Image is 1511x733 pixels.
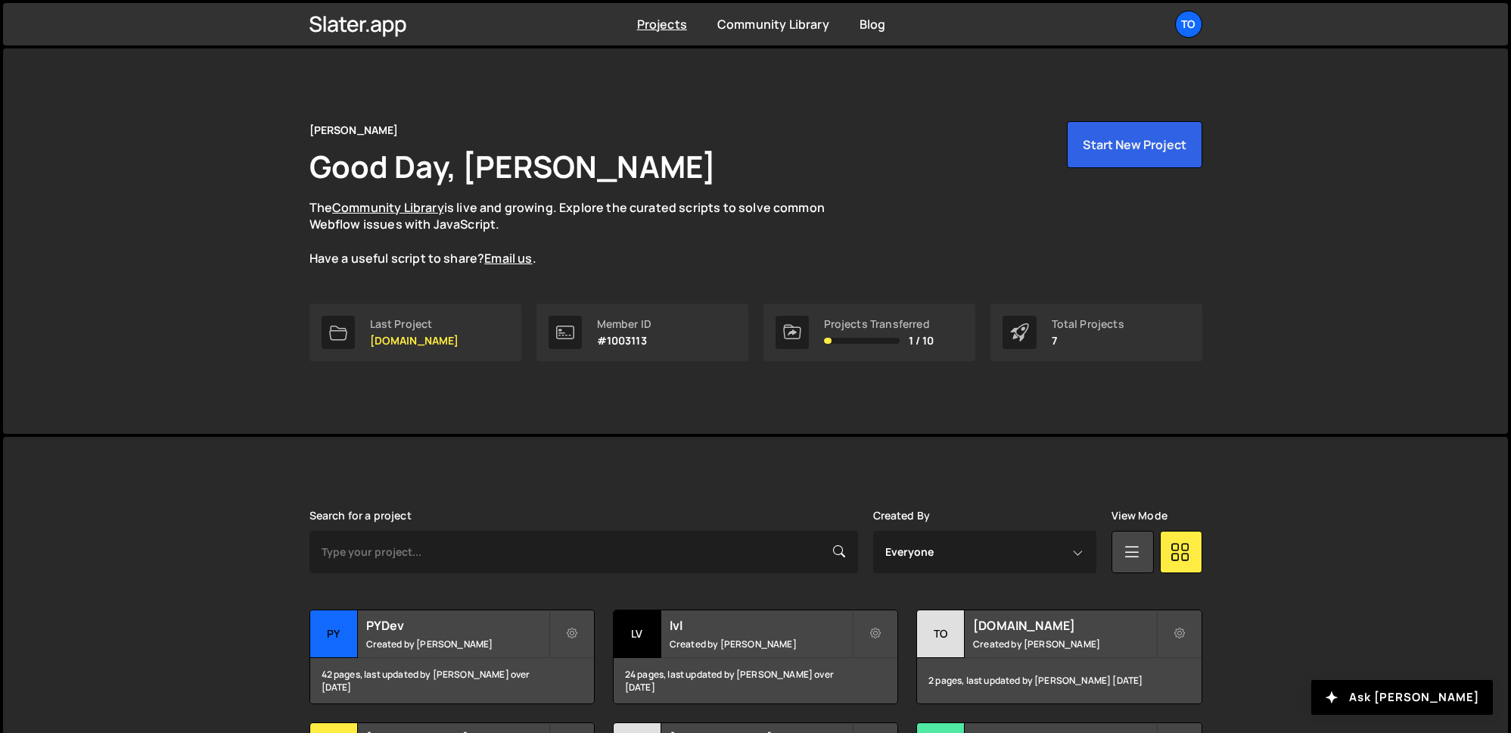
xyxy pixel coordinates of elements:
a: Projects [637,16,687,33]
h2: lvl [670,617,852,634]
p: The is live and growing. Explore the curated scripts to solve common Webflow issues with JavaScri... [309,199,854,267]
small: Created by [PERSON_NAME] [670,638,852,650]
div: Last Project [370,318,459,330]
div: 2 pages, last updated by [PERSON_NAME] [DATE] [917,658,1201,703]
h2: [DOMAIN_NAME] [973,617,1155,634]
p: 7 [1052,335,1124,347]
a: Community Library [332,199,444,216]
label: Search for a project [309,510,412,522]
a: Email us [484,250,532,267]
div: 42 pages, last updated by [PERSON_NAME] over [DATE] [310,658,594,703]
div: Member ID [597,318,651,330]
a: PY PYDev Created by [PERSON_NAME] 42 pages, last updated by [PERSON_NAME] over [DATE] [309,610,595,704]
h2: PYDev [366,617,549,634]
div: 24 pages, last updated by [PERSON_NAME] over [DATE] [614,658,897,703]
a: Community Library [717,16,829,33]
button: Ask [PERSON_NAME] [1311,680,1493,715]
div: PY [310,610,358,658]
div: Projects Transferred [824,318,934,330]
button: Start New Project [1067,121,1202,168]
div: to [917,610,965,658]
p: #1003113 [597,335,651,347]
p: [DOMAIN_NAME] [370,335,459,347]
div: [PERSON_NAME] [309,121,399,139]
label: Created By [873,510,931,522]
input: Type your project... [309,531,858,573]
a: To [1175,11,1202,38]
div: Total Projects [1052,318,1124,330]
a: to [DOMAIN_NAME] Created by [PERSON_NAME] 2 pages, last updated by [PERSON_NAME] [DATE] [916,610,1202,704]
a: Last Project [DOMAIN_NAME] [309,304,521,361]
span: 1 / 10 [909,335,934,347]
h1: Good Day, [PERSON_NAME] [309,145,717,187]
small: Created by [PERSON_NAME] [366,638,549,650]
label: View Mode [1111,510,1167,522]
a: lv lvl Created by [PERSON_NAME] 24 pages, last updated by [PERSON_NAME] over [DATE] [613,610,898,704]
small: Created by [PERSON_NAME] [973,638,1155,650]
div: lv [614,610,661,658]
a: Blog [860,16,886,33]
